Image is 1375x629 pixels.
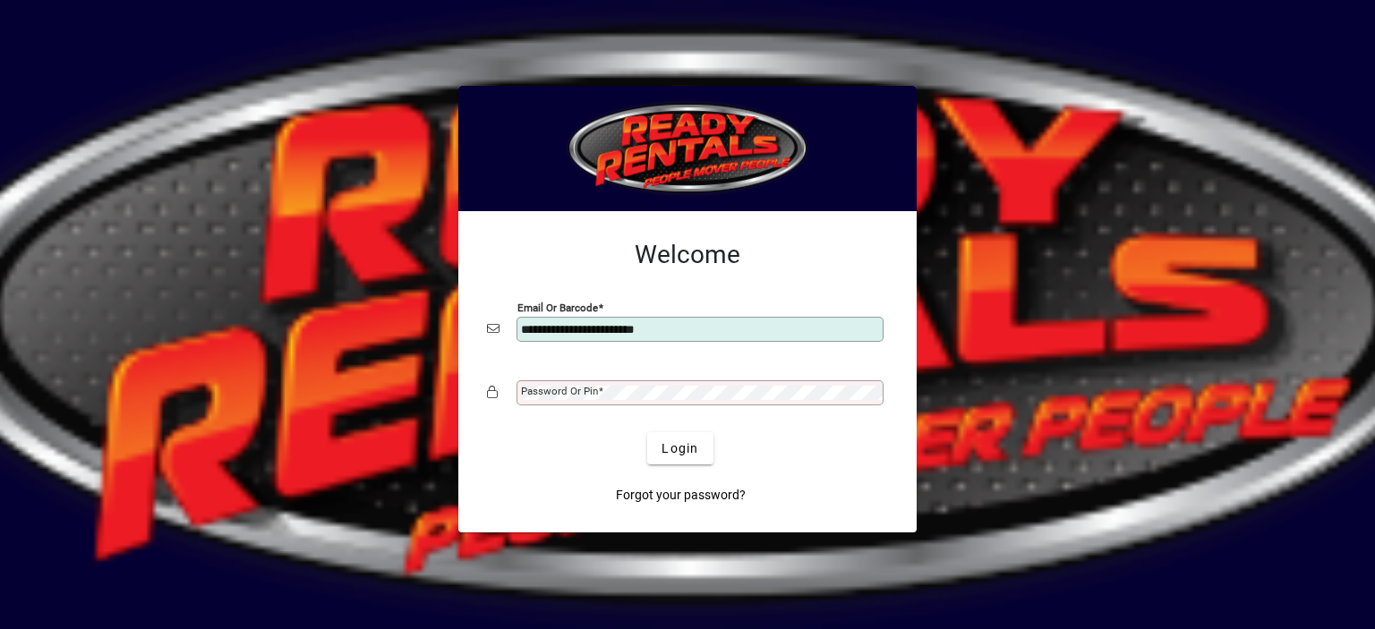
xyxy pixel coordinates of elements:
[517,302,598,314] mat-label: Email or Barcode
[487,240,888,270] h2: Welcome
[609,479,753,511] a: Forgot your password?
[521,385,598,397] mat-label: Password or Pin
[662,439,698,458] span: Login
[647,432,713,464] button: Login
[616,486,746,505] span: Forgot your password?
